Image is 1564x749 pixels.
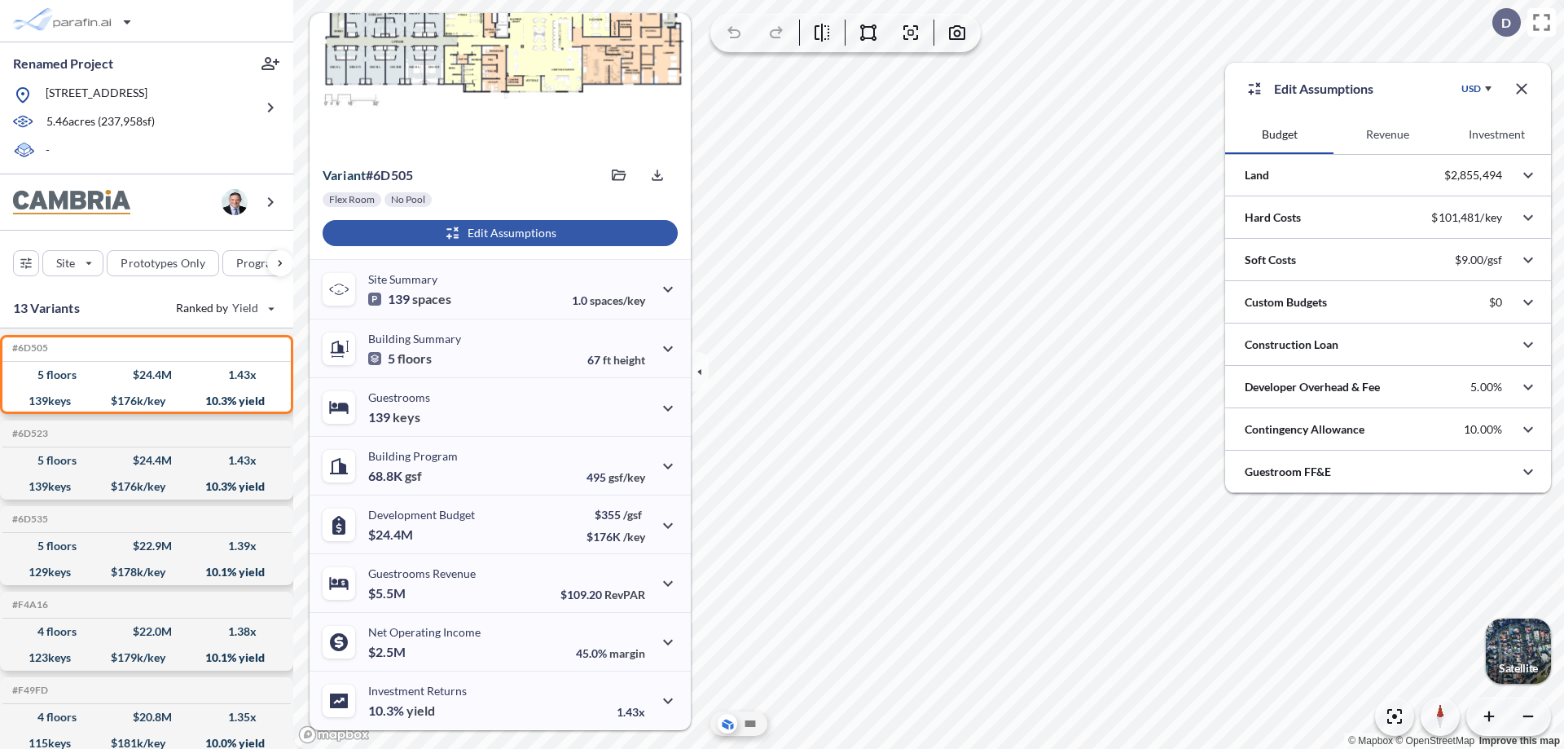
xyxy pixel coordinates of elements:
[9,513,48,525] h5: Click to copy the code
[1461,82,1481,95] div: USD
[590,293,645,307] span: spaces/key
[740,714,760,734] button: Site Plan
[1395,735,1474,747] a: OpenStreetMap
[406,703,435,719] span: yield
[405,468,422,484] span: gsf
[222,189,248,215] img: user logo
[236,255,282,271] p: Program
[46,85,147,105] p: [STREET_ADDRESS]
[46,113,155,131] p: 5.46 acres ( 237,958 sf)
[1245,294,1327,311] p: Custom Budgets
[560,588,645,601] p: $109.20
[368,684,467,698] p: Investment Returns
[1245,421,1364,438] p: Contingency Allowance
[56,255,75,271] p: Site
[368,332,461,346] p: Building Summary
[1274,79,1373,99] p: Edit Assumptions
[368,625,481,639] p: Net Operating Income
[586,530,645,544] p: $176K
[368,272,437,286] p: Site Summary
[609,646,645,660] span: margin
[368,390,430,404] p: Guestrooms
[42,250,103,276] button: Site
[1455,253,1502,267] p: $9.00/gsf
[1486,619,1551,684] button: Switcher ImageSatellite
[603,353,611,367] span: ft
[587,353,645,367] p: 67
[1479,735,1560,747] a: Improve this map
[623,530,645,544] span: /key
[329,193,375,206] p: Flex Room
[586,508,645,522] p: $355
[9,428,48,439] h5: Click to copy the code
[163,295,285,321] button: Ranked by Yield
[368,449,458,463] p: Building Program
[412,291,451,307] span: spaces
[13,298,80,318] p: 13 Variants
[572,293,645,307] p: 1.0
[1245,167,1269,183] p: Land
[586,470,645,484] p: 495
[576,646,645,660] p: 45.0%
[368,468,422,484] p: 68.8K
[121,255,205,271] p: Prototypes Only
[1245,337,1338,353] p: Construction Loan
[232,300,259,316] span: Yield
[368,409,420,425] p: 139
[1444,168,1502,183] p: $2,855,494
[1245,252,1296,268] p: Soft Costs
[718,714,737,734] button: Aerial View
[368,291,451,307] p: 139
[1486,619,1551,684] img: Switcher Image
[617,705,645,719] p: 1.43x
[368,527,415,543] p: $24.4M
[368,350,432,367] p: 5
[391,193,425,206] p: No Pool
[1464,422,1502,437] p: 10.00%
[1245,464,1331,480] p: Guestroom FF&E
[368,566,476,580] p: Guestrooms Revenue
[368,508,475,522] p: Development Budget
[1245,379,1380,395] p: Developer Overhead & Fee
[1470,380,1502,394] p: 5.00%
[13,190,130,215] img: BrandImage
[1501,15,1511,30] p: D
[1225,115,1333,154] button: Budget
[1499,662,1538,675] p: Satellite
[608,470,645,484] span: gsf/key
[13,55,113,73] p: Renamed Project
[1431,210,1502,225] p: $101,481/key
[298,725,370,744] a: Mapbox homepage
[9,685,48,696] h5: Click to copy the code
[46,142,50,161] p: -
[9,342,48,354] h5: Click to copy the code
[604,588,645,601] span: RevPAR
[1348,735,1393,747] a: Mapbox
[323,167,413,183] p: # 6d505
[9,599,48,610] h5: Click to copy the code
[613,353,645,367] span: height
[1333,115,1442,154] button: Revenue
[623,508,642,522] span: /gsf
[222,250,310,276] button: Program
[368,703,435,719] p: 10.3%
[323,220,678,246] button: Edit Assumptions
[368,644,408,660] p: $2.5M
[1245,209,1301,226] p: Hard Costs
[323,167,366,183] span: Variant
[1443,115,1551,154] button: Investment
[1489,295,1502,310] p: $0
[393,409,420,425] span: keys
[368,585,408,601] p: $5.5M
[398,350,432,367] span: floors
[107,250,219,276] button: Prototypes Only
